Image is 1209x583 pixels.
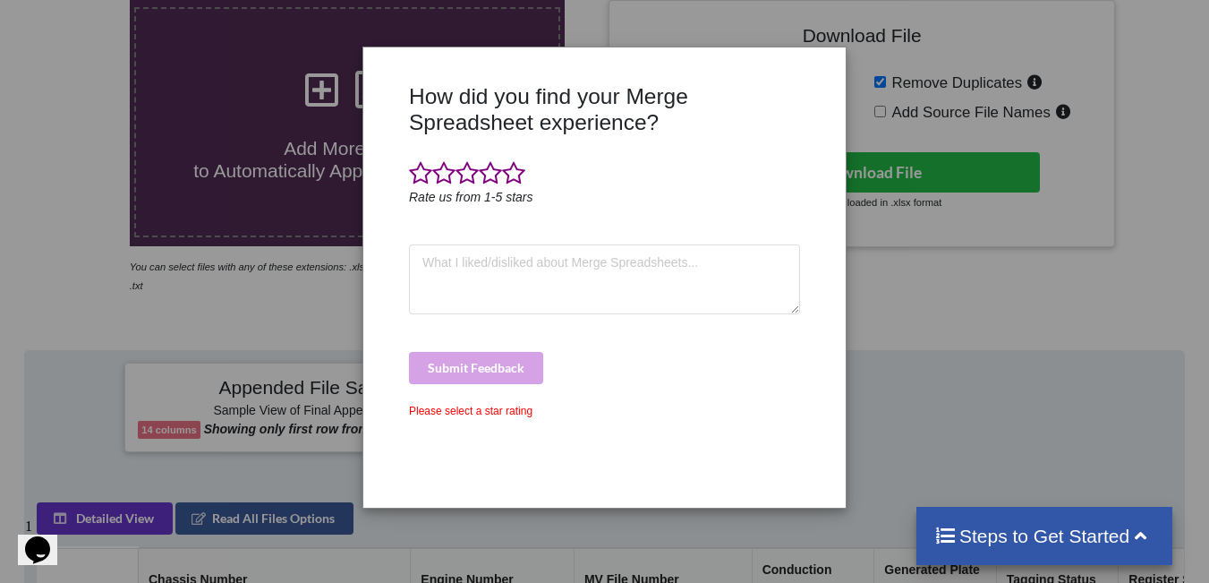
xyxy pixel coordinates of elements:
h3: How did you find your Merge Spreadsheet experience? [409,83,800,136]
h4: Steps to Get Started [934,525,1155,547]
i: Rate us from 1-5 stars [409,190,533,204]
iframe: chat widget [18,511,75,565]
div: Please select a star rating [409,403,800,419]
